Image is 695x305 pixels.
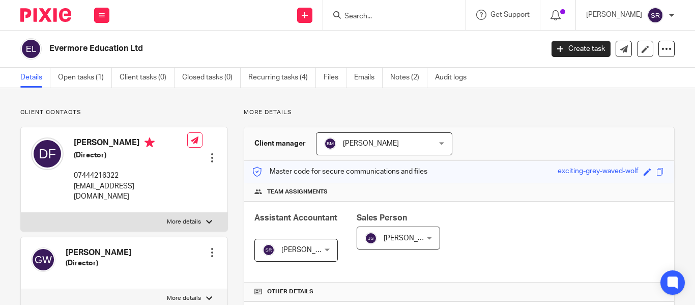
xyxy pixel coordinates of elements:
[74,150,187,160] h5: (Director)
[144,137,155,148] i: Primary
[343,12,435,21] input: Search
[647,7,663,23] img: svg%3E
[384,235,440,242] span: [PERSON_NAME]
[58,68,112,88] a: Open tasks (1)
[248,68,316,88] a: Recurring tasks (4)
[558,166,639,178] div: exciting-grey-waved-wolf
[267,188,328,196] span: Team assignments
[120,68,175,88] a: Client tasks (0)
[31,247,55,272] img: svg%3E
[357,214,407,222] span: Sales Person
[66,247,131,258] h4: [PERSON_NAME]
[435,68,474,88] a: Audit logs
[49,43,439,54] h2: Evermore Education Ltd
[267,288,313,296] span: Other details
[254,138,306,149] h3: Client manager
[167,218,201,226] p: More details
[354,68,383,88] a: Emails
[552,41,611,57] a: Create task
[324,68,346,88] a: Files
[263,244,275,256] img: svg%3E
[20,38,42,60] img: svg%3E
[167,294,201,302] p: More details
[254,214,337,222] span: Assistant Accountant
[66,258,131,268] h5: (Director)
[182,68,241,88] a: Closed tasks (0)
[365,232,377,244] img: svg%3E
[20,8,71,22] img: Pixie
[390,68,427,88] a: Notes (2)
[324,137,336,150] img: svg%3E
[74,171,187,181] p: 07444216322
[244,108,675,117] p: More details
[586,10,642,20] p: [PERSON_NAME]
[74,181,187,202] p: [EMAIL_ADDRESS][DOMAIN_NAME]
[20,68,50,88] a: Details
[281,246,337,254] span: [PERSON_NAME]
[490,11,530,18] span: Get Support
[74,137,187,150] h4: [PERSON_NAME]
[20,108,228,117] p: Client contacts
[31,137,64,170] img: svg%3E
[343,140,399,147] span: [PERSON_NAME]
[252,167,427,177] p: Master code for secure communications and files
